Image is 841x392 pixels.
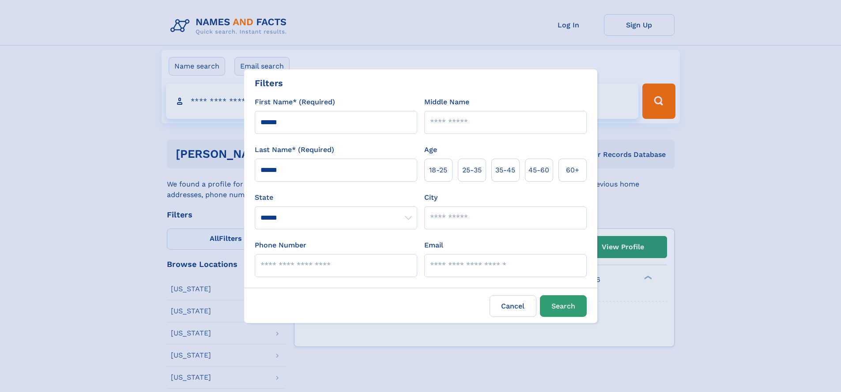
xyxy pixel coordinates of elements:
[255,76,283,90] div: Filters
[490,295,536,317] label: Cancel
[566,165,579,175] span: 60+
[255,97,335,107] label: First Name* (Required)
[540,295,587,317] button: Search
[255,192,417,203] label: State
[528,165,549,175] span: 45‑60
[462,165,482,175] span: 25‑35
[255,240,306,251] label: Phone Number
[424,145,437,155] label: Age
[424,192,437,203] label: City
[255,145,334,155] label: Last Name* (Required)
[495,165,515,175] span: 35‑45
[429,165,447,175] span: 18‑25
[424,240,443,251] label: Email
[424,97,469,107] label: Middle Name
